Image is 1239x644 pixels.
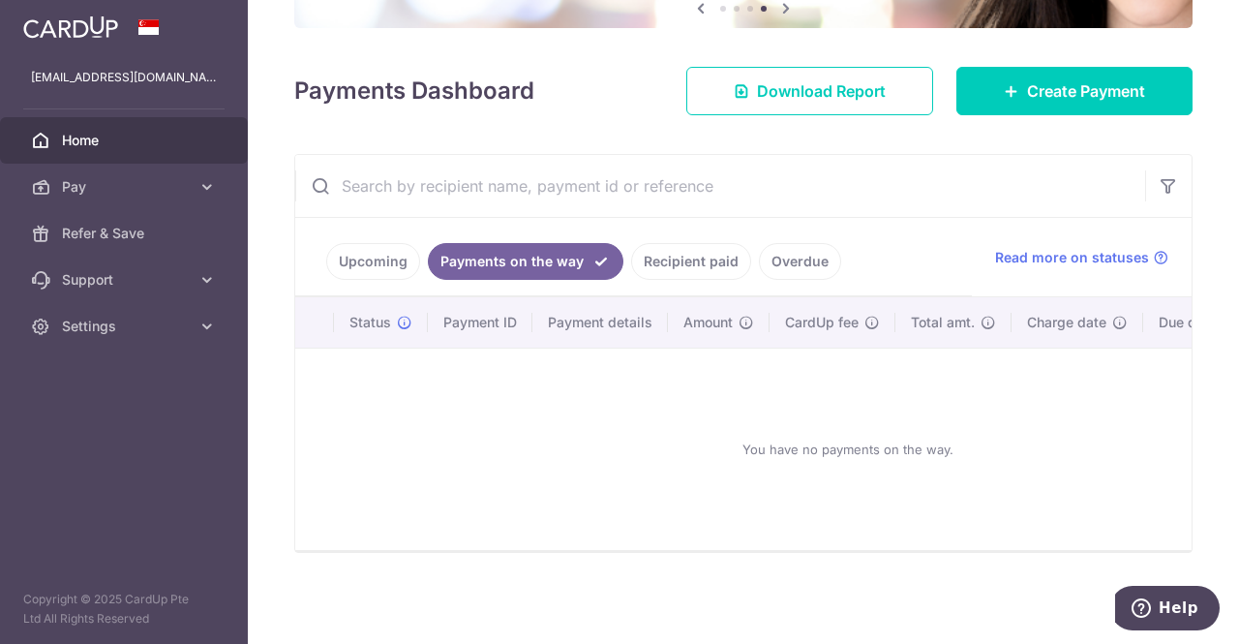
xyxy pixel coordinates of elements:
span: Refer & Save [62,224,190,243]
th: Payment details [532,297,668,348]
span: Create Payment [1027,79,1145,103]
a: Read more on statuses [995,248,1168,267]
th: Payment ID [428,297,532,348]
iframe: Opens a widget where you can find more information [1115,586,1220,634]
span: Status [349,313,391,332]
a: Recipient paid [631,243,751,280]
span: Download Report [757,79,886,103]
a: Overdue [759,243,841,280]
span: CardUp fee [785,313,859,332]
span: Home [62,131,190,150]
span: Settings [62,317,190,336]
a: Create Payment [956,67,1193,115]
a: Payments on the way [428,243,623,280]
a: Upcoming [326,243,420,280]
input: Search by recipient name, payment id or reference [295,155,1145,217]
span: Pay [62,177,190,197]
p: [EMAIL_ADDRESS][DOMAIN_NAME] [31,68,217,87]
span: Due date [1159,313,1217,332]
img: CardUp [23,15,118,39]
h4: Payments Dashboard [294,74,534,108]
span: Amount [683,313,733,332]
a: Download Report [686,67,933,115]
span: Read more on statuses [995,248,1149,267]
span: Charge date [1027,313,1106,332]
span: Total amt. [911,313,975,332]
span: Support [62,270,190,290]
